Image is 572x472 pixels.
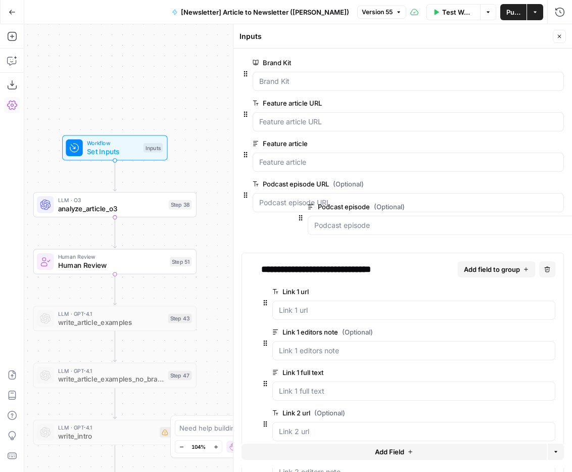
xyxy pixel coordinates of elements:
label: Link 1 full text [272,367,498,377]
div: Inputs [144,143,163,153]
span: write_article_examples_no_brand [58,374,164,385]
span: Version 55 [362,8,393,17]
button: Publish [500,4,527,20]
g: Edge from step_43 to step_47 [113,331,116,361]
input: Feature article [259,157,557,167]
label: Podcast episode URL [253,179,507,189]
label: Link 2 url [272,408,498,418]
span: LLM · GPT-4.1 [58,310,164,318]
div: Human ReviewHuman ReviewStep 51 [33,249,197,274]
span: write_intro [58,431,156,441]
div: Step 51 [170,257,192,266]
span: Add field to group [464,264,520,274]
button: [Newsletter] Article to Newsletter ([PERSON_NAME]) [166,4,355,20]
label: Brand Kit [253,58,507,68]
div: Step 47 [168,370,192,380]
input: Feature article URL [259,117,557,127]
g: Edge from step_51 to step_43 [113,274,116,305]
label: Feature article URL [253,98,507,108]
button: Version 55 [357,6,406,19]
div: Step 45 [160,427,192,438]
span: Human Review [58,260,166,271]
span: LLM · GPT-4.1 [58,423,156,432]
span: (Optional) [333,179,364,189]
div: Step 38 [169,200,192,210]
span: Test Workflow [442,7,474,17]
label: Link 1 editors note [272,327,498,337]
div: WorkflowSet InputsInputs [33,135,197,160]
input: Link 2 url [279,427,549,437]
button: Add field to group [458,261,535,277]
span: Publish [506,7,520,17]
button: Add Field [242,444,547,460]
button: Test Workflow [426,4,480,20]
input: Link 1 url [279,305,549,315]
div: LLM · O3analyze_article_o3Step 38 [33,192,197,217]
span: Workflow [87,139,139,148]
span: Human Review [58,253,166,261]
input: Brand Kit [259,76,557,86]
span: write_article_examples [58,317,164,327]
span: analyze_article_o3 [58,203,165,214]
input: Podcast episode URL [259,198,557,208]
span: Set Inputs [87,146,139,157]
span: Add Field [375,447,404,457]
span: LLM · O3 [58,196,165,204]
span: (Optional) [314,408,345,418]
span: LLM · GPT-4.1 [58,366,164,375]
span: 104% [192,443,206,451]
g: Edge from step_47 to step_45 [113,388,116,418]
span: (Optional) [342,327,373,337]
div: LLM · GPT-4.1write_introStep 45 [33,419,197,445]
g: Edge from start to step_38 [113,160,116,191]
div: Step 43 [168,314,192,323]
div: LLM · GPT-4.1write_article_examples_no_brandStep 47 [33,363,197,388]
label: Link 1 url [272,287,498,297]
span: [Newsletter] Article to Newsletter ([PERSON_NAME]) [181,7,349,17]
input: Link 1 editors note [279,346,549,356]
input: Link 1 full text [279,386,549,396]
label: Feature article [253,138,507,149]
div: LLM · GPT-4.1write_article_examplesStep 43 [33,306,197,331]
div: Inputs [240,31,550,41]
g: Edge from step_38 to step_51 [113,217,116,248]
